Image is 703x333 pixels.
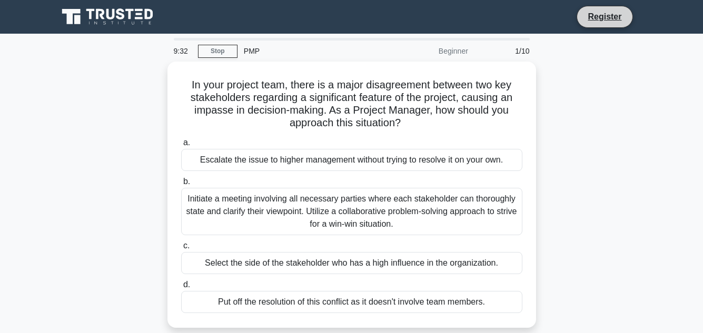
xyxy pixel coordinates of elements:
span: d. [183,280,190,289]
h5: In your project team, there is a major disagreement between two key stakeholders regarding a sign... [180,78,523,130]
div: 1/10 [474,41,536,62]
a: Register [581,10,628,23]
span: c. [183,241,190,250]
div: Select the side of the stakeholder who has a high influence in the organization. [181,252,522,274]
div: Beginner [382,41,474,62]
div: Escalate the issue to higher management without trying to resolve it on your own. [181,149,522,171]
div: PMP [237,41,382,62]
div: Initiate a meeting involving all necessary parties where each stakeholder can thoroughly state an... [181,188,522,235]
div: 9:32 [167,41,198,62]
a: Stop [198,45,237,58]
div: Put off the resolution of this conflict as it doesn't involve team members. [181,291,522,313]
span: b. [183,177,190,186]
span: a. [183,138,190,147]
